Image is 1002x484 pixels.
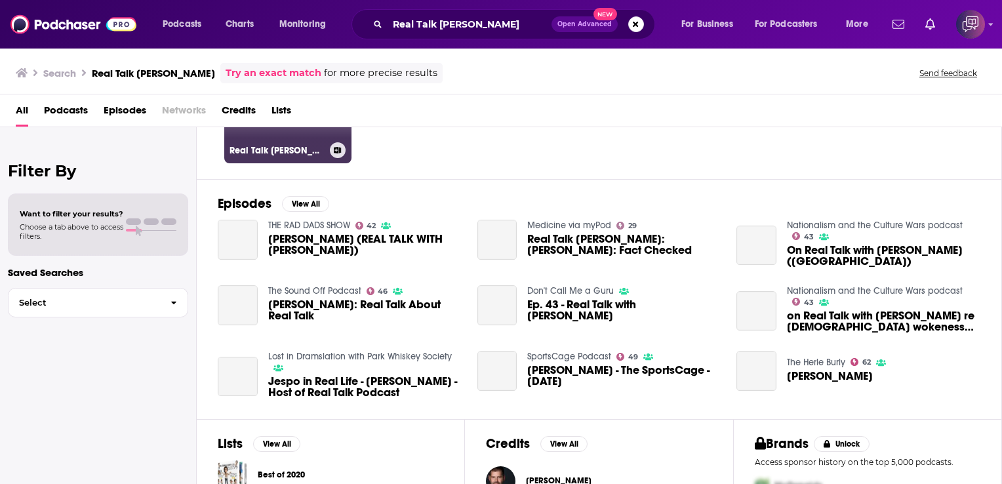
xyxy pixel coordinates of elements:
span: [PERSON_NAME] - The SportsCage - [DATE] [527,365,721,387]
a: on Real Talk with Ryan Jespersen re Canadian wokeness (full segment) [736,291,776,331]
a: ListsView All [218,435,300,452]
a: Real Talk Ryan Jespersen: Naheed Nenshi: Fact Checked [527,233,721,256]
span: Networks [162,100,206,127]
span: for more precise results [324,66,437,81]
img: User Profile [956,10,985,39]
span: 43 [804,234,814,240]
span: Ep. 43 - Real Talk with [PERSON_NAME] [527,299,721,321]
button: View All [282,196,329,212]
a: Show notifications dropdown [920,13,940,35]
h2: Credits [486,435,530,452]
a: Real Talk Ryan Jespersen: Naheed Nenshi: Fact Checked [477,220,517,260]
a: Ryan Jespersen [787,371,873,382]
a: 46 [367,287,388,295]
a: On Real Talk with Ryan Jespersen (Canada) [787,245,980,267]
a: Episodes [104,100,146,127]
a: On Real Talk with Ryan Jespersen (Canada) [736,226,776,266]
a: The Herle Burly [787,357,845,368]
span: Jespo in Real Life - [PERSON_NAME] - Host of Real Talk Podcast [268,376,462,398]
button: Open AdvancedNew [551,16,618,32]
a: Lists [271,100,291,127]
span: 43 [804,300,814,306]
button: Unlock [814,436,870,452]
a: SportsCage Podcast [527,351,611,362]
span: For Podcasters [755,15,818,33]
span: Monitoring [279,15,326,33]
a: THE RAD DADS SHOW [268,220,350,231]
span: 49 [628,354,638,360]
a: RYAN JESPERSEN (REAL TALK WITH RYAN JESPERSEN) [218,220,258,260]
a: Lost in Dramslation with Park Whiskey Society [268,351,452,362]
span: New [593,8,617,20]
a: 62 [851,358,871,366]
a: Ryan Jespersen: Real Talk About Real Talk [218,285,258,325]
a: The Sound Off Podcast [268,285,361,296]
span: [PERSON_NAME] [787,371,873,382]
span: For Business [681,15,733,33]
a: Ep. 43 - Real Talk with Ryan Jespersen [477,285,517,325]
a: Credits [222,100,256,127]
button: View All [540,436,588,452]
span: Podcasts [163,15,201,33]
span: More [846,15,868,33]
a: Podcasts [44,100,88,127]
a: Don't Call Me a Guru [527,285,614,296]
div: Search podcasts, credits, & more... [364,9,668,39]
span: Logged in as corioliscompany [956,10,985,39]
a: RYAN JESPERSEN (REAL TALK WITH RYAN JESPERSEN) [268,233,462,256]
span: 29 [628,223,637,229]
a: Jespo in Real Life - Ryan Jespersen - Host of Real Talk Podcast [268,376,462,398]
a: Nationalism and the Culture Wars podcast [787,220,963,231]
button: open menu [270,14,343,35]
button: Send feedback [915,68,981,79]
span: Select [9,298,160,307]
a: All [16,100,28,127]
button: open menu [837,14,885,35]
span: Want to filter your results? [20,209,123,218]
p: Saved Searches [8,266,188,279]
h3: Real Talk [PERSON_NAME] [92,67,215,79]
button: Show profile menu [956,10,985,39]
span: 62 [862,359,871,365]
button: open menu [672,14,750,35]
a: Ryan Jespersen: Real Talk About Real Talk [268,299,462,321]
span: Charts [226,15,254,33]
p: Access sponsor history on the top 5,000 podcasts. [755,457,980,467]
input: Search podcasts, credits, & more... [388,14,551,35]
a: CreditsView All [486,435,588,452]
a: 49 [616,353,638,361]
span: On Real Talk with [PERSON_NAME] ([GEOGRAPHIC_DATA]) [787,245,980,267]
a: 43 [792,298,814,306]
img: Podchaser - Follow, Share and Rate Podcasts [10,12,136,37]
span: 42 [367,223,376,229]
span: 46 [378,289,388,294]
a: Nationalism and the Culture Wars podcast [787,285,963,296]
a: Ryan Jespersen - The SportsCage - June 10, 2024 [477,351,517,391]
span: Choose a tab above to access filters. [20,222,123,241]
h3: Real Talk [PERSON_NAME] [230,145,325,156]
a: EpisodesView All [218,195,329,212]
a: Show notifications dropdown [887,13,910,35]
a: Try an exact match [226,66,321,81]
span: Real Talk [PERSON_NAME]: [PERSON_NAME]: Fact Checked [527,233,721,256]
span: [PERSON_NAME]: Real Talk About Real Talk [268,299,462,321]
a: 29 [616,222,637,230]
a: 42 [355,222,376,230]
a: Medicine via myPod [527,220,611,231]
span: [PERSON_NAME] (REAL TALK WITH [PERSON_NAME]) [268,233,462,256]
button: open menu [746,14,837,35]
button: Select [8,288,188,317]
a: 43 [792,232,814,240]
h2: Episodes [218,195,271,212]
a: on Real Talk with Ryan Jespersen re Canadian wokeness (full segment) [787,310,980,333]
a: Charts [217,14,262,35]
h2: Lists [218,435,243,452]
a: Ryan Jespersen - The SportsCage - June 10, 2024 [527,365,721,387]
button: open menu [153,14,218,35]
